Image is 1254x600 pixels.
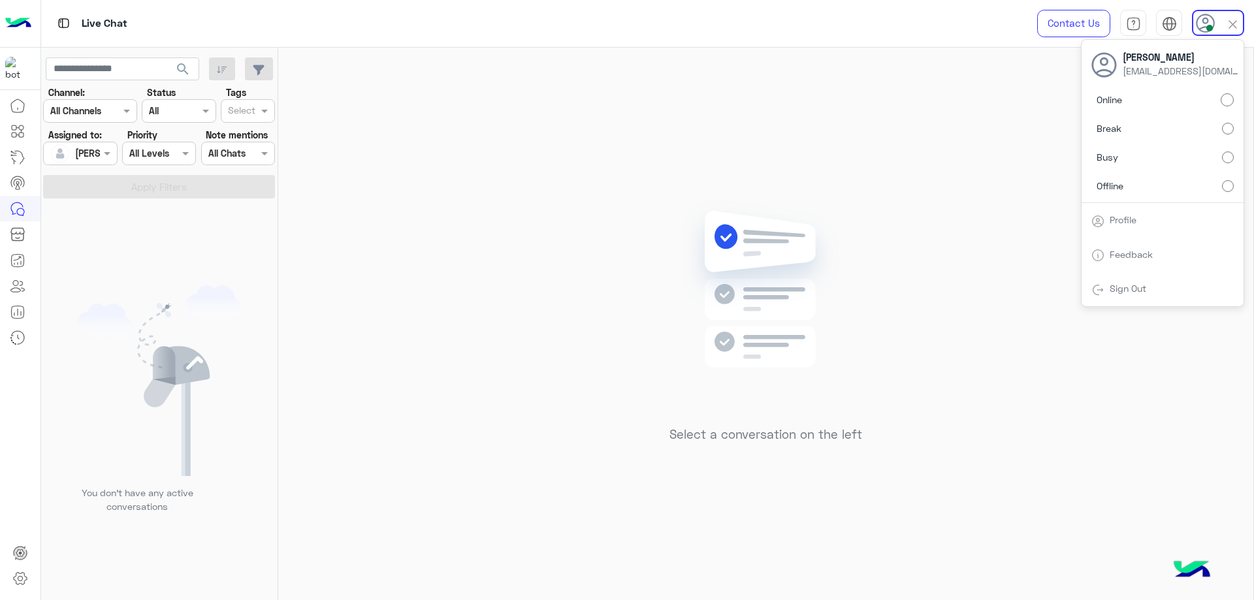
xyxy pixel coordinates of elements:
[1110,214,1136,225] a: Profile
[1225,17,1240,32] img: close
[1221,93,1234,106] input: Online
[1037,10,1110,37] a: Contact Us
[82,15,127,33] p: Live Chat
[51,144,69,163] img: defaultAdmin.png
[48,86,85,99] label: Channel:
[1169,548,1215,593] img: hulul-logo.png
[1097,93,1122,106] span: Online
[669,427,862,442] h5: Select a conversation on the left
[175,61,191,77] span: search
[71,486,203,514] p: You don’t have any active conversations
[56,15,72,31] img: tab
[1222,123,1234,134] input: Break
[43,175,275,198] button: Apply Filters
[1222,151,1234,163] input: Busy
[5,10,31,37] img: Logo
[1120,10,1146,37] a: tab
[1110,283,1146,294] a: Sign Out
[127,128,157,142] label: Priority
[5,57,29,80] img: 713415422032625
[1097,179,1123,193] span: Offline
[77,285,242,476] img: empty users
[1162,16,1177,31] img: tab
[226,103,255,120] div: Select
[1091,215,1104,228] img: tab
[206,128,268,142] label: Note mentions
[226,86,246,99] label: Tags
[1123,64,1240,78] span: [EMAIL_ADDRESS][DOMAIN_NAME]
[1097,150,1118,164] span: Busy
[1097,121,1121,135] span: Break
[167,57,199,86] button: search
[1091,283,1104,296] img: tab
[1110,249,1153,260] a: Feedback
[1123,50,1240,64] span: [PERSON_NAME]
[147,86,176,99] label: Status
[48,128,102,142] label: Assigned to:
[671,200,860,417] img: no messages
[1091,249,1104,262] img: tab
[1222,180,1234,192] input: Offline
[1126,16,1141,31] img: tab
